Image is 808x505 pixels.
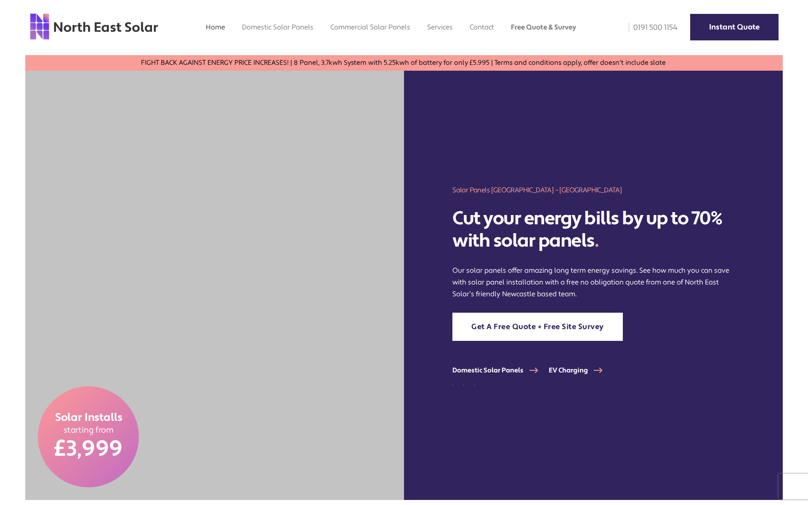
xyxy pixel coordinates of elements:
p: Our solar panels offer amazing long term energy savings. See how much you can save with solar pan... [452,265,734,300]
a: Solar Installs starting from £3,999 [38,386,139,487]
a: Get A Free Quote + Free Site Survey [452,313,623,341]
a: Home [206,23,225,32]
span: £3,999 [54,435,123,463]
span: Solar Installs [55,411,122,425]
h2: Cut your energy bills by up to 70% with solar panels [452,207,734,252]
a: Instant Quote [690,14,779,40]
a: Domestic Solar Panels [452,366,549,375]
a: Domestic Solar Panels [242,23,314,32]
a: EV Charging [549,366,613,375]
span: . [595,229,599,252]
a: Commercial Solar Panels [330,23,410,32]
img: two men holding a solar panel in the north east [25,71,404,500]
span: starting from [63,425,114,436]
a: Services [427,23,453,32]
img: north east solar logo [29,13,159,40]
a: 0191 500 1154 [623,23,678,32]
a: Contact [470,23,494,32]
a: Free Quote & Survey [511,23,576,32]
h1: Solar Panels [GEOGRAPHIC_DATA] – [GEOGRAPHIC_DATA] [452,185,734,195]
